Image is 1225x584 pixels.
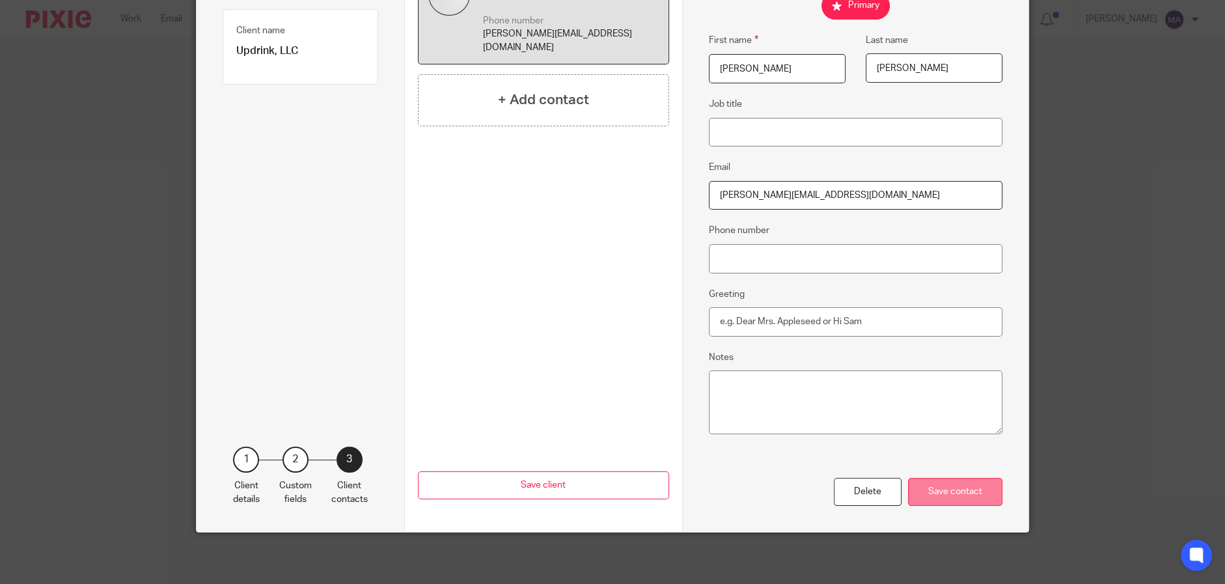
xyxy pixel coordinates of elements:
[709,33,758,48] label: First name
[236,44,365,58] p: Updrink, LLC
[709,98,742,111] label: Job title
[908,478,1002,506] div: Save contact
[279,479,312,506] p: Custom fields
[337,447,363,473] div: 3
[866,34,908,47] label: Last name
[709,224,769,237] label: Phone number
[709,351,734,364] label: Notes
[233,447,259,473] div: 1
[282,447,309,473] div: 2
[331,479,368,506] p: Client contacts
[418,471,669,499] button: Save client
[233,479,260,506] p: Client details
[483,27,659,54] p: [PERSON_NAME][EMAIL_ADDRESS][DOMAIN_NAME]
[709,161,730,174] label: Email
[709,307,1003,337] input: e.g. Dear Mrs. Appleseed or Hi Sam
[498,90,589,110] h4: + Add contact
[236,24,285,37] label: Client name
[709,288,745,301] label: Greeting
[834,478,902,506] div: Delete
[483,14,659,27] p: Phone number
